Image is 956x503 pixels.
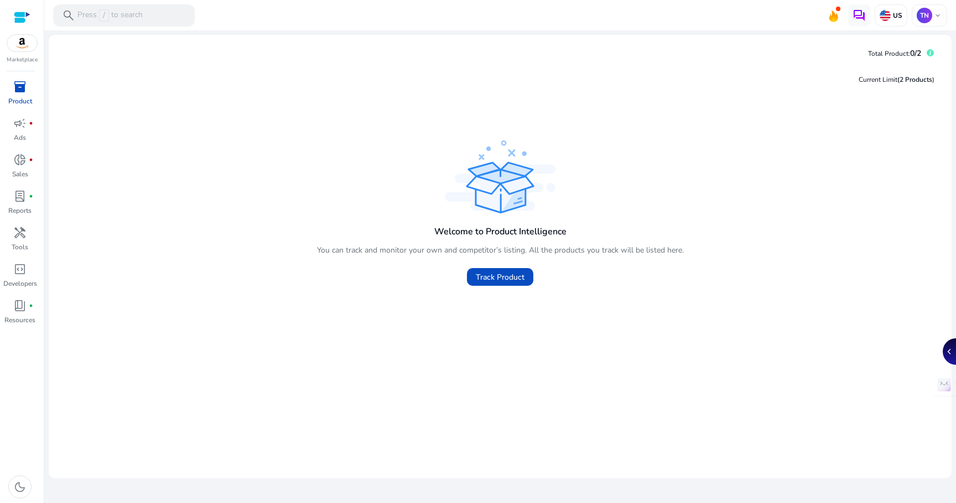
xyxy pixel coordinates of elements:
[859,75,934,85] div: Current Limit )
[317,244,684,256] p: You can track and monitor your own and competitor’s listing. All the products you track will be l...
[29,121,33,125] span: fiber_manual_record
[29,194,33,198] span: fiber_manual_record
[99,9,109,22] span: /
[434,227,567,237] h4: Welcome to Product Intelligence
[7,56,38,64] p: Marketplace
[868,49,910,58] span: Total Product:
[897,75,932,84] span: (2 Products
[13,263,27,276] span: code_blocks
[29,303,33,308] span: fiber_manual_record
[3,279,37,289] p: Developers
[13,153,27,166] span: donut_small
[910,48,921,59] span: 0/2
[917,8,932,23] p: TN
[13,80,27,93] span: inventory_2
[445,140,555,213] img: track_product.svg
[13,117,27,130] span: campaign
[13,480,27,494] span: dark_mode
[29,158,33,162] span: fiber_manual_record
[13,226,27,239] span: handyman
[77,9,143,22] p: Press to search
[4,315,35,325] p: Resources
[13,190,27,203] span: lab_profile
[7,35,37,51] img: amazon.svg
[8,96,32,106] p: Product
[8,206,32,216] p: Reports
[12,242,28,252] p: Tools
[891,11,902,20] p: US
[933,11,942,20] span: keyboard_arrow_down
[13,299,27,312] span: book_4
[62,9,75,22] span: search
[476,271,524,283] span: Track Product
[14,133,26,143] p: Ads
[12,169,28,179] p: Sales
[880,10,891,21] img: us.svg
